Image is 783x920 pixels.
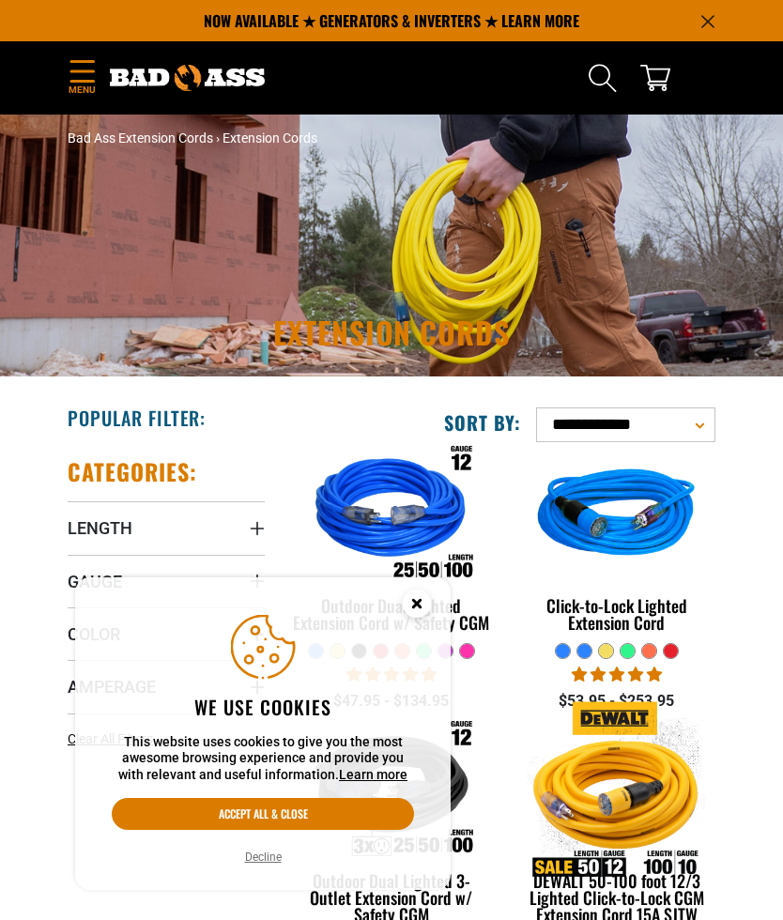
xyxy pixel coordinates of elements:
[68,731,153,746] span: Clear All Filters
[68,501,265,554] summary: Length
[68,607,265,660] summary: Color
[68,83,96,97] span: Menu
[239,848,287,866] button: Decline
[68,660,265,713] summary: Amperage
[75,577,451,891] aside: Cookie Consent
[68,555,265,607] summary: Gauge
[518,597,715,631] div: Click-to-Lock Lighted Extension Cord
[517,702,716,881] img: DEWALT 50-100 foot 12/3 Lighted Click-to-Lock CGM Extension Cord 15A SJTW
[112,798,414,830] button: Accept all & close
[68,571,122,592] span: Gauge
[68,457,197,486] h2: Categories:
[572,666,662,683] span: 4.87 stars
[68,623,120,645] span: Color
[444,410,521,435] label: Sort by:
[223,130,317,146] span: Extension Cords
[68,729,161,749] a: Clear All Filters
[518,690,715,713] div: $53.95 - $253.95
[68,517,132,539] span: Length
[68,406,206,430] h2: Popular Filter:
[292,427,491,606] img: Outdoor Dual Lighted Extension Cord w/ Safety CGM
[339,767,407,782] a: Learn more
[68,130,213,146] a: Bad Ass Extension Cords
[68,676,156,698] span: Amperage
[112,695,414,719] h2: We use cookies
[518,457,715,642] a: blue Click-to-Lock Lighted Extension Cord
[68,317,715,347] h1: Extension Cords
[517,427,716,606] img: blue
[216,130,220,146] span: ›
[110,65,265,91] img: Bad Ass Extension Cords
[68,129,715,148] nav: breadcrumbs
[112,734,414,784] p: This website uses cookies to give you the most awesome browsing experience and provide you with r...
[293,457,490,642] a: Outdoor Dual Lighted Extension Cord w/ Safety CGM Outdoor Dual Lighted Extension Cord w/ Safety CGM
[588,63,618,93] summary: Search
[68,56,96,100] summary: Menu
